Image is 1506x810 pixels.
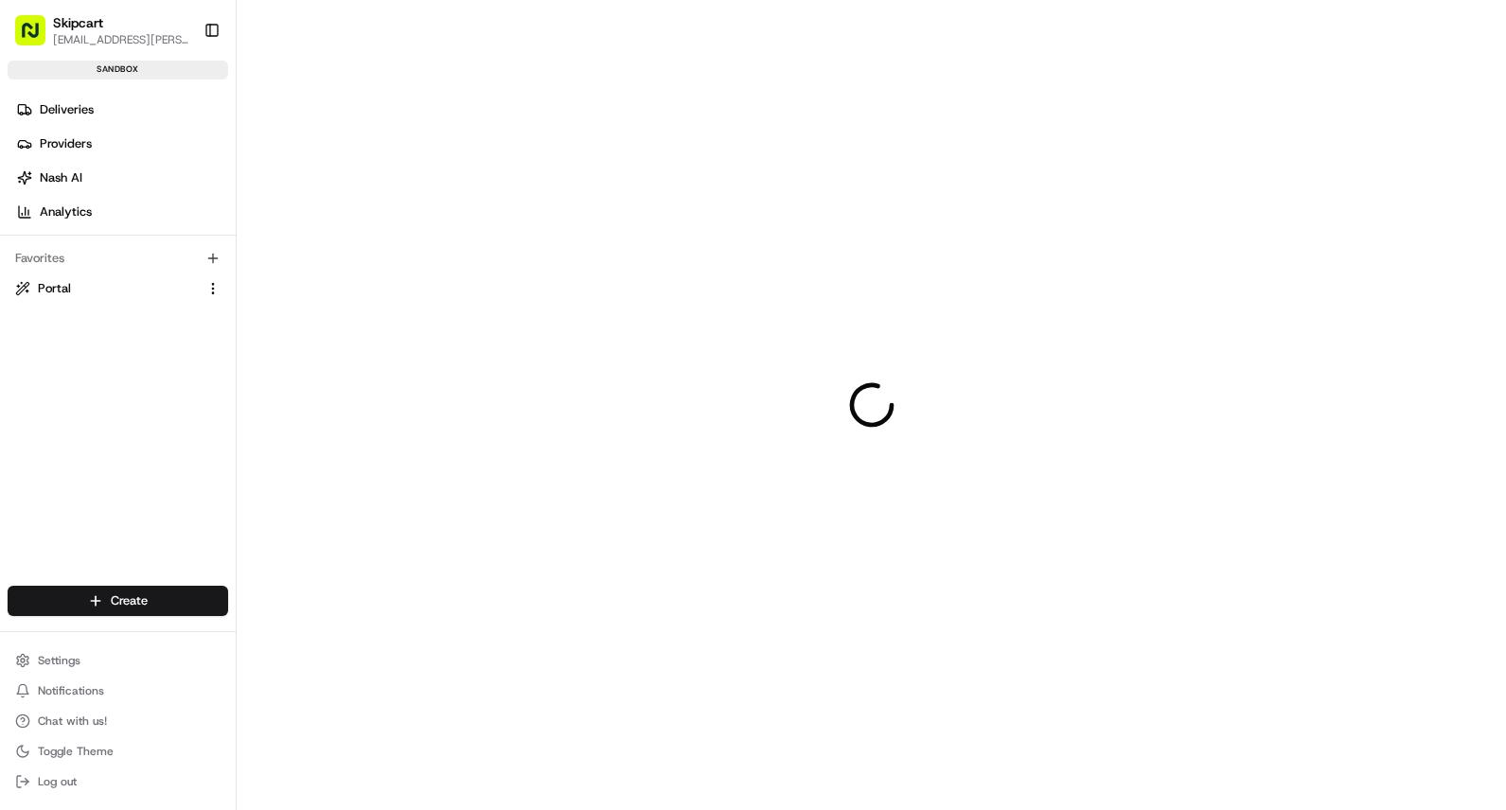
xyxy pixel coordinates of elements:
[8,768,228,795] button: Log out
[38,713,107,729] span: Chat with us!
[8,61,228,79] div: sandbox
[38,683,104,698] span: Notifications
[38,774,77,789] span: Log out
[8,197,236,227] a: Analytics
[38,280,71,297] span: Portal
[38,653,80,668] span: Settings
[40,135,92,152] span: Providers
[8,163,236,193] a: Nash AI
[8,273,228,304] button: Portal
[53,32,188,47] button: [EMAIL_ADDRESS][PERSON_NAME][DOMAIN_NAME]
[53,13,103,32] button: Skipcart
[8,129,236,159] a: Providers
[8,708,228,734] button: Chat with us!
[15,280,198,297] a: Portal
[8,95,236,125] a: Deliveries
[8,738,228,765] button: Toggle Theme
[111,592,148,609] span: Create
[40,203,92,220] span: Analytics
[40,169,82,186] span: Nash AI
[8,8,196,53] button: Skipcart[EMAIL_ADDRESS][PERSON_NAME][DOMAIN_NAME]
[38,744,114,759] span: Toggle Theme
[8,647,228,674] button: Settings
[8,586,228,616] button: Create
[8,243,228,273] div: Favorites
[40,101,94,118] span: Deliveries
[8,678,228,704] button: Notifications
